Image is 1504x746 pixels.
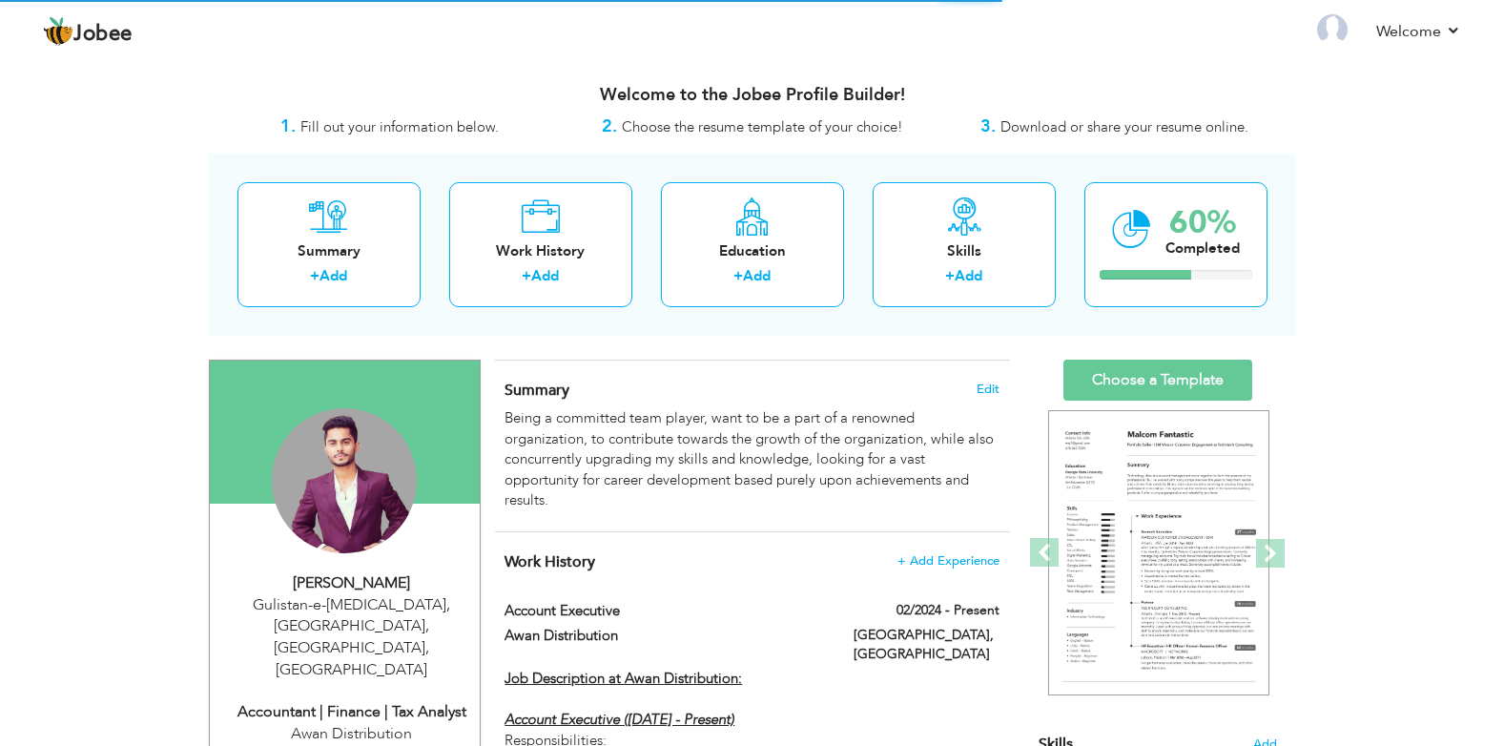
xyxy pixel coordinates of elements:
span: Jobee [73,24,133,45]
label: + [310,266,319,286]
u: Account Executive ([DATE] - Present) [505,710,734,729]
a: Welcome [1376,20,1461,43]
a: Add [531,266,559,285]
div: Skills [888,241,1040,261]
strong: 3. [980,114,996,138]
a: Choose a Template [1063,360,1252,401]
img: Profile Img [1317,14,1348,45]
label: + [522,266,531,286]
h4: This helps to show the companies you have worked for. [505,552,999,571]
span: Edit [977,383,999,396]
label: + [733,266,743,286]
img: Abdullah Rahat [272,408,417,553]
h3: Welcome to the Jobee Profile Builder! [209,86,1296,105]
label: 02/2024 - Present [896,601,999,620]
span: + Add Experience [897,554,999,568]
span: Work History [505,551,595,572]
span: Summary [505,380,569,401]
span: Choose the resume template of your choice! [622,117,903,136]
strong: 1. [280,114,296,138]
span: , [425,637,429,658]
a: Add [319,266,347,285]
div: Completed [1165,238,1240,259]
a: Add [743,266,771,285]
img: jobee.io [43,16,73,47]
strong: 2. [602,114,617,138]
label: + [945,266,955,286]
div: Summary [253,241,405,261]
label: Account Executive [505,601,825,621]
div: Being a committed team player, want to be a part of a renowned organization, to contribute toward... [505,408,999,510]
div: [PERSON_NAME] [224,572,480,594]
a: Jobee [43,16,133,47]
a: Add [955,266,982,285]
div: Gulistan-e-[MEDICAL_DATA], [GEOGRAPHIC_DATA], [GEOGRAPHIC_DATA] [GEOGRAPHIC_DATA] [224,594,480,681]
h4: Adding a summary is a quick and easy way to highlight your experience and interests. [505,381,999,400]
span: Download or share your resume online. [1000,117,1248,136]
span: Fill out your information below. [300,117,499,136]
div: 60% [1165,207,1240,238]
div: Accountant | Finance | Tax Analyst [224,701,480,723]
div: Work History [464,241,617,261]
div: Awan Distribution [224,723,480,745]
label: [GEOGRAPHIC_DATA], [GEOGRAPHIC_DATA] [854,626,999,664]
div: Education [676,241,829,261]
u: Job Description at Awan Distribution: [505,669,742,688]
label: Awan Distribution [505,626,825,646]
